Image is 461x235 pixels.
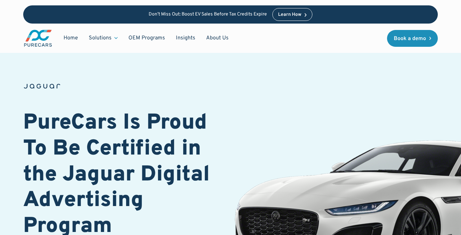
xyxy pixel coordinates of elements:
[123,32,170,44] a: OEM Programs
[272,8,312,21] a: Learn How
[149,12,267,18] p: Don’t Miss Out: Boost EV Sales Before Tax Credits Expire
[278,12,301,17] div: Learn How
[394,36,426,41] div: Book a demo
[387,30,438,47] a: Book a demo
[83,32,123,44] div: Solutions
[58,32,83,44] a: Home
[89,34,112,42] div: Solutions
[23,29,53,47] img: purecars logo
[201,32,234,44] a: About Us
[170,32,201,44] a: Insights
[23,29,53,47] a: main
